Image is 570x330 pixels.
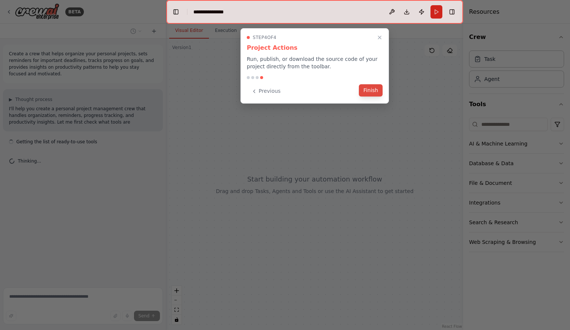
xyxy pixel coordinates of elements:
[247,85,285,97] button: Previous
[253,35,276,40] span: Step 4 of 4
[247,55,383,70] p: Run, publish, or download the source code of your project directly from the toolbar.
[247,43,383,52] h3: Project Actions
[171,7,181,17] button: Hide left sidebar
[375,33,384,42] button: Close walkthrough
[359,84,383,97] button: Finish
